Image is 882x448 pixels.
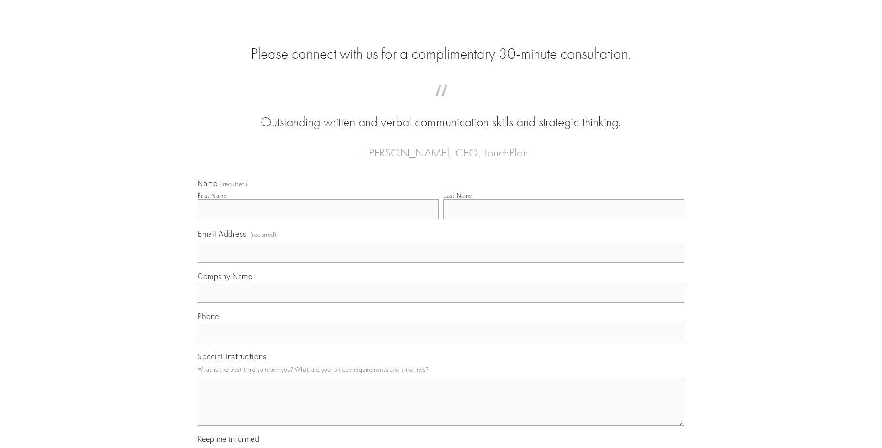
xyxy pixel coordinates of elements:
span: Email Address [198,229,247,239]
h2: Please connect with us for a complimentary 30-minute consultation. [198,45,684,63]
p: What is the best time to reach you? What are your unique requirements and timelines? [198,363,684,376]
span: “ [213,94,669,113]
span: Phone [198,312,219,321]
span: Special Instructions [198,352,266,361]
blockquote: Outstanding written and verbal communication skills and strategic thinking. [213,94,669,132]
span: (required) [220,181,247,187]
span: Company Name [198,271,252,281]
span: Name [198,178,217,188]
figcaption: — [PERSON_NAME], CEO, TouchPlan [213,132,669,162]
div: Last Name [443,192,472,199]
span: (required) [250,228,277,241]
span: Keep me informed [198,434,259,444]
div: First Name [198,192,227,199]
